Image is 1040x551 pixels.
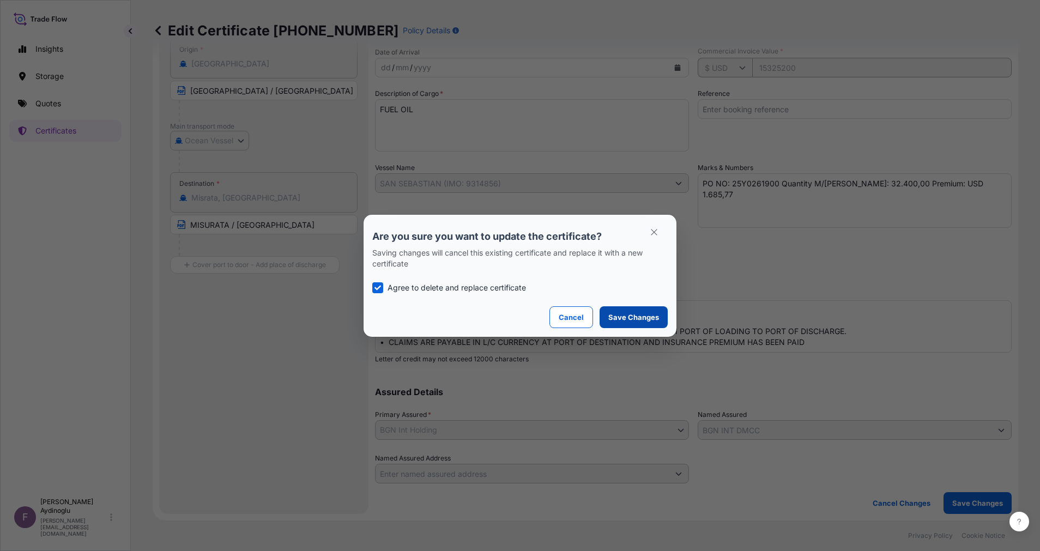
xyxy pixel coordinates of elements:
p: Save Changes [608,312,659,323]
button: Cancel [549,306,593,328]
p: Saving changes will cancel this existing certificate and replace it with a new certificate [372,247,668,269]
p: Are you sure you want to update the certificate? [372,230,668,243]
p: Agree to delete and replace certificate [388,282,526,293]
p: Cancel [559,312,584,323]
button: Save Changes [600,306,668,328]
